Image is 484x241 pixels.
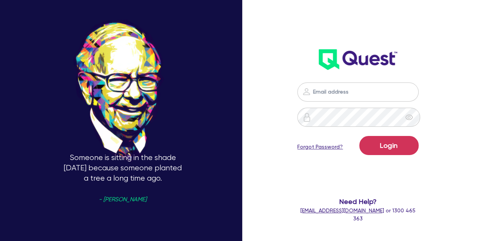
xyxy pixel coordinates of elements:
img: icon-password [302,113,311,122]
button: Login [359,136,419,155]
span: or 1300 465 363 [300,207,416,222]
a: Forgot Password? [297,143,343,151]
a: [EMAIL_ADDRESS][DOMAIN_NAME] [300,207,384,214]
img: wH2k97JdezQIQAAAABJRU5ErkJggg== [319,49,397,70]
span: eye [405,113,413,121]
span: Need Help? [297,196,418,207]
span: - [PERSON_NAME] [99,197,147,202]
img: icon-password [302,87,311,96]
input: Email address [297,82,418,102]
